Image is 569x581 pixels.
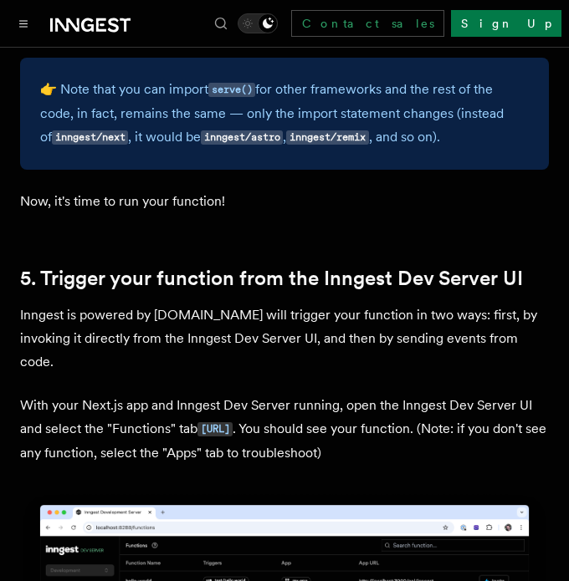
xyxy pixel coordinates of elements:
code: serve() [208,83,255,97]
a: 5. Trigger your function from the Inngest Dev Server UI [20,267,523,290]
code: inngest/next [52,130,128,145]
a: serve() [208,81,255,97]
p: With your Next.js app and Inngest Dev Server running, open the Inngest Dev Server UI and select t... [20,394,549,465]
p: Now, it's time to run your function! [20,190,549,213]
button: Toggle navigation [13,13,33,33]
button: Find something... [211,13,231,33]
code: inngest/remix [286,130,368,145]
code: inngest/astro [201,130,283,145]
code: [URL] [197,422,233,436]
p: 👉 Note that you can import for other frameworks and the rest of the code, in fact, remains the sa... [40,78,529,150]
a: Sign Up [451,10,561,37]
button: Toggle dark mode [238,13,278,33]
a: Contact sales [291,10,444,37]
a: [URL] [197,420,233,436]
p: Inngest is powered by [DOMAIN_NAME] will trigger your function in two ways: first, by invoking it... [20,303,549,374]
